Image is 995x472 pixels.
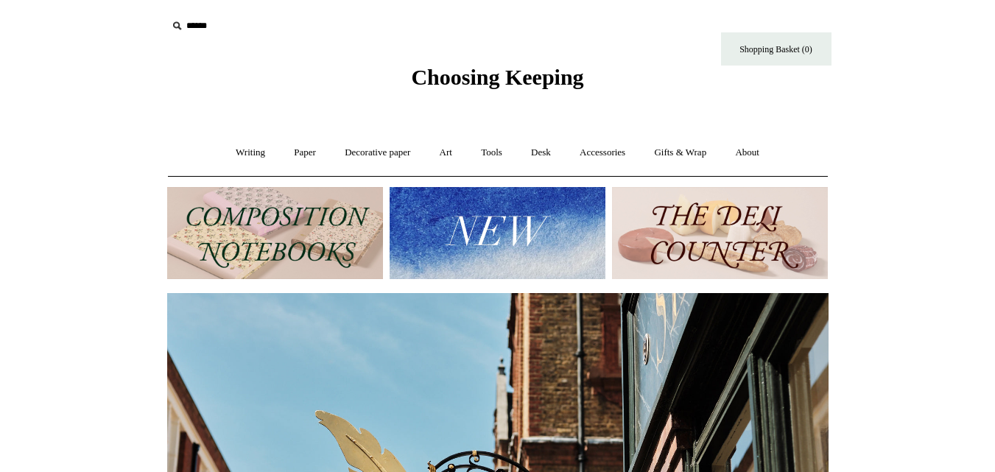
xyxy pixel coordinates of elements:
[411,77,583,87] a: Choosing Keeping
[468,133,516,172] a: Tools
[426,133,465,172] a: Art
[411,65,583,89] span: Choosing Keeping
[722,133,773,172] a: About
[331,133,423,172] a: Decorative paper
[222,133,278,172] a: Writing
[281,133,329,172] a: Paper
[641,133,720,172] a: Gifts & Wrap
[167,187,383,279] img: 202302 Composition ledgers.jpg__PID:69722ee6-fa44-49dd-a067-31375e5d54ec
[390,187,605,279] img: New.jpg__PID:f73bdf93-380a-4a35-bcfe-7823039498e1
[518,133,564,172] a: Desk
[721,32,831,66] a: Shopping Basket (0)
[566,133,639,172] a: Accessories
[612,187,828,279] img: The Deli Counter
